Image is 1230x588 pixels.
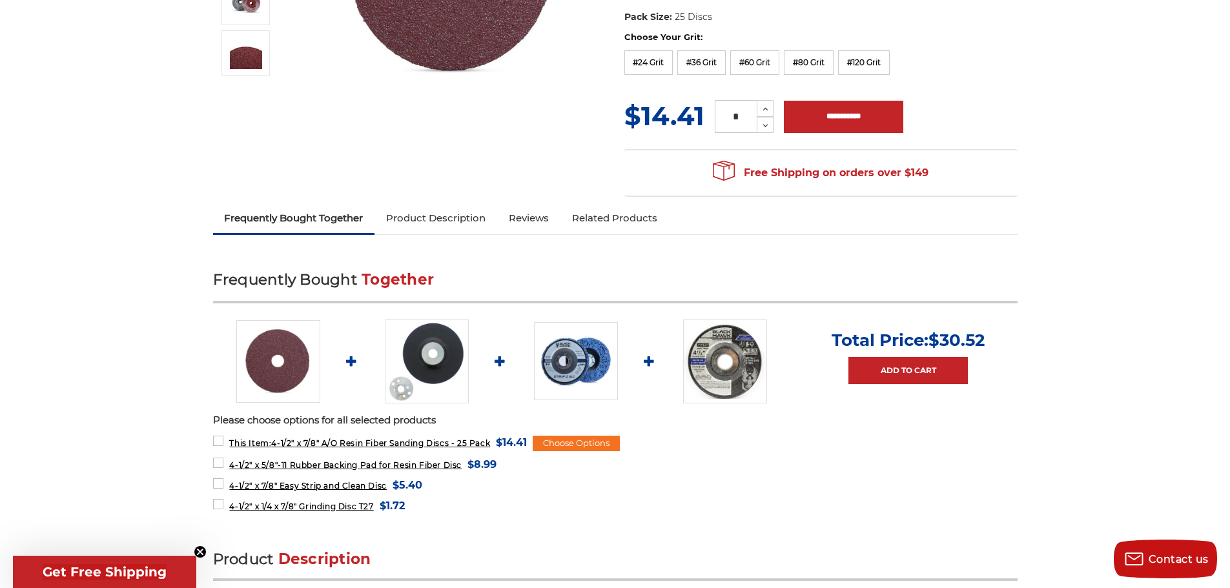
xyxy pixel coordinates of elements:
label: Choose Your Grit: [624,31,1018,44]
button: Contact us [1114,540,1217,578]
dt: Pack Size: [624,10,672,24]
a: Product Description [374,204,497,232]
img: 4.5 inch resin fiber disc [236,320,320,403]
div: Get Free ShippingClose teaser [13,556,196,588]
span: $14.41 [624,100,704,132]
span: $5.40 [393,476,422,494]
span: Product [213,550,274,568]
span: Contact us [1149,553,1209,565]
a: Reviews [497,204,560,232]
p: Total Price: [832,330,985,350]
span: $30.52 [928,330,985,350]
span: $8.99 [467,456,497,473]
span: 4-1/2" x 5/8"-11 Rubber Backing Pad for Resin Fiber Disc [229,460,462,470]
a: Related Products [560,204,669,232]
span: 4-1/2" x 1/4 x 7/8" Grinding Disc T27 [229,502,373,511]
span: Together [362,270,434,289]
button: Close teaser [194,545,207,558]
dd: 25 Discs [675,10,712,24]
span: 4-1/2" x 7/8" Easy Strip and Clean Disc [229,481,386,491]
a: Frequently Bought Together [213,204,375,232]
img: 4-1/2" x 7/8" A/O Resin Fiber Sanding Discs - 25 Pack [230,37,262,69]
span: Description [278,550,371,568]
span: Frequently Bought [213,270,357,289]
a: Add to Cart [848,357,968,384]
strong: This Item: [229,438,271,448]
span: Get Free Shipping [43,564,167,580]
span: $1.72 [380,497,405,514]
span: 4-1/2" x 7/8" A/O Resin Fiber Sanding Discs - 25 Pack [229,438,490,448]
p: Please choose options for all selected products [213,413,1018,428]
span: Free Shipping on orders over $149 [713,160,928,186]
span: $14.41 [496,434,527,451]
div: Choose Options [533,436,620,451]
